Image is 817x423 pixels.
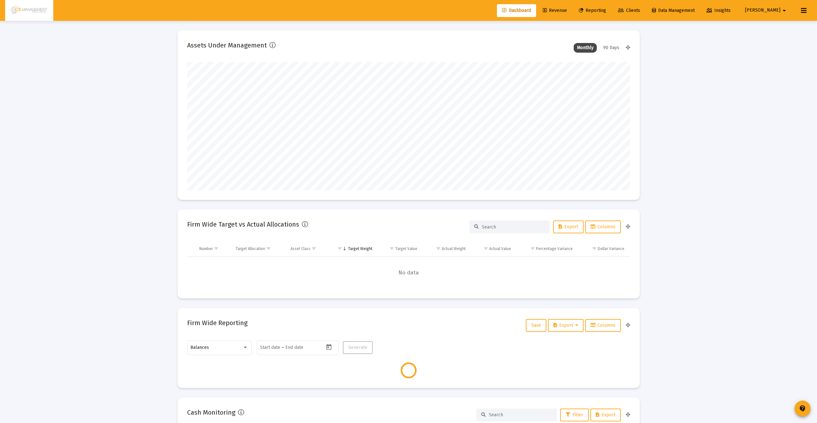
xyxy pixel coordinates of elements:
[483,246,488,251] span: Show filter options for column 'Actual Value'
[707,8,731,13] span: Insights
[737,4,796,17] button: [PERSON_NAME]
[559,224,578,229] span: Export
[530,246,535,251] span: Show filter options for column 'Percentage Variance'
[579,8,606,13] span: Reporting
[538,4,572,17] a: Revenue
[613,4,645,17] a: Clients
[190,345,209,350] span: Balances
[422,241,470,256] td: Column Actual Weight
[377,241,422,256] td: Column Target Value
[286,241,329,256] td: Column Asset Class
[436,246,441,251] span: Show filter options for column 'Actual Weight'
[291,246,310,251] div: Asset Class
[585,220,621,233] button: Columns
[285,345,316,350] input: End date
[560,409,589,421] button: Filter
[596,412,615,418] span: Export
[470,241,516,256] td: Column Actual Value
[574,4,611,17] a: Reporting
[531,323,541,328] span: Save
[566,412,583,418] span: Filter
[187,269,630,276] span: No data
[348,246,372,251] div: Target Weight
[231,241,286,256] td: Column Target Allocation
[548,319,584,332] button: Export
[591,323,615,328] span: Columns
[701,4,736,17] a: Insights
[553,220,584,233] button: Export
[574,43,597,53] div: Monthly
[526,319,546,332] button: Save
[324,342,334,352] button: Open calendar
[187,40,267,50] h2: Assets Under Management
[187,241,630,289] div: Data grid
[282,345,284,350] span: –
[329,241,377,256] td: Column Target Weight
[600,43,622,53] div: 90 Days
[311,246,316,251] span: Show filter options for column 'Asset Class'
[590,409,621,421] button: Export
[592,246,597,251] span: Show filter options for column 'Dollar Variance'
[395,246,417,251] div: Target Value
[516,241,577,256] td: Column Percentage Variance
[585,319,621,332] button: Columns
[591,224,615,229] span: Columns
[343,341,373,354] button: Generate
[647,4,700,17] a: Data Management
[652,8,695,13] span: Data Management
[199,246,213,251] div: Number
[780,4,788,17] mat-icon: arrow_drop_down
[497,4,536,17] a: Dashboard
[195,241,231,256] td: Column Number
[187,219,299,229] h2: Firm Wide Target vs Actual Allocations
[745,8,780,13] span: [PERSON_NAME]
[553,323,578,328] span: Export
[536,246,573,251] div: Percentage Variance
[187,407,235,418] h2: Cash Monitoring
[598,246,624,251] div: Dollar Variance
[214,246,219,251] span: Show filter options for column 'Number'
[543,8,567,13] span: Revenue
[187,318,248,328] h2: Firm Wide Reporting
[489,246,511,251] div: Actual Value
[502,8,531,13] span: Dashboard
[799,405,806,412] mat-icon: contact_support
[618,8,640,13] span: Clients
[236,246,265,251] div: Target Allocation
[10,4,48,17] img: Dashboard
[577,241,630,256] td: Column Dollar Variance
[482,224,545,230] input: Search
[489,412,552,418] input: Search
[266,246,271,251] span: Show filter options for column 'Target Allocation'
[337,246,342,251] span: Show filter options for column 'Target Weight'
[260,345,280,350] input: Start date
[348,345,367,350] span: Generate
[389,246,394,251] span: Show filter options for column 'Target Value'
[442,246,466,251] div: Actual Weight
